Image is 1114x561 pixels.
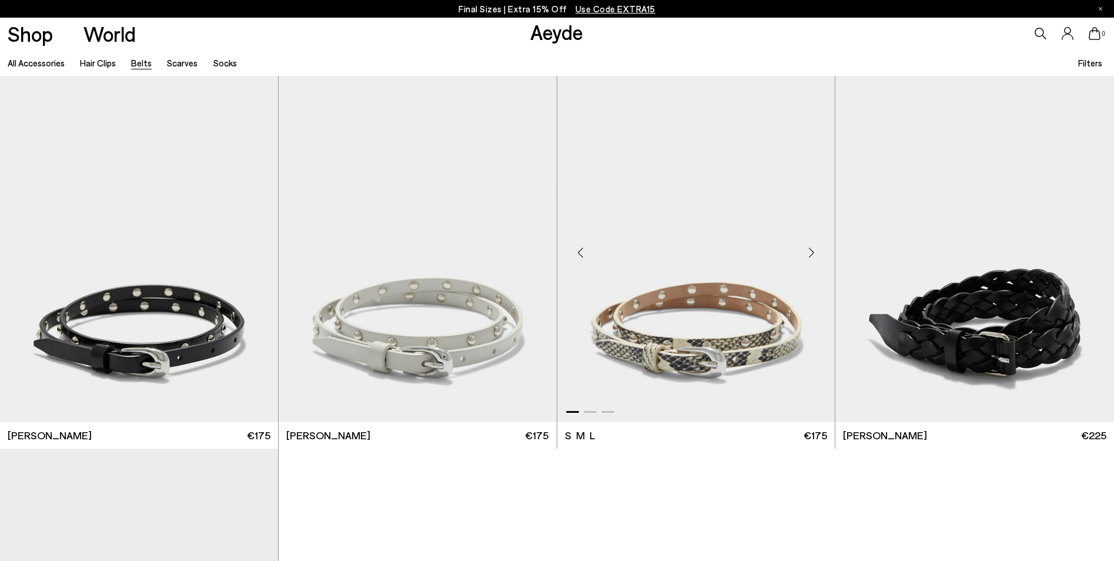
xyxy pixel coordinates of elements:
a: S M L €175 [557,422,835,449]
a: Hair Clips [80,58,116,68]
a: Scarves [167,58,198,68]
a: Next slide Previous slide [557,73,835,422]
a: [PERSON_NAME] €225 [835,422,1114,449]
span: Navigate to /collections/ss25-final-sizes [576,4,655,14]
img: Liam Studded Leather Belt [279,73,557,422]
span: €225 [1081,428,1106,443]
a: Shop [8,24,53,44]
a: Socks [213,58,237,68]
div: 1 / 3 [279,73,557,422]
span: €175 [525,428,548,443]
img: Liam Studded Leather Belt [557,73,835,422]
span: €175 [247,428,270,443]
a: All accessories [8,58,65,68]
div: Previous slide [563,235,598,270]
a: Next slide Previous slide [279,73,557,422]
span: [PERSON_NAME] [8,428,92,443]
span: [PERSON_NAME] [286,428,370,443]
span: €175 [804,428,827,443]
span: Filters [1078,58,1102,68]
a: World [83,24,136,44]
img: Knox Woven Leather Belt [835,73,1114,422]
ul: variant [565,428,595,443]
li: M [576,428,585,443]
li: S [565,428,571,443]
p: Final Sizes | Extra 15% Off [459,2,655,16]
a: [PERSON_NAME] €175 [279,422,557,449]
div: 1 / 3 [557,73,835,422]
span: 0 [1100,31,1106,37]
a: Aeyde [530,19,583,44]
span: [PERSON_NAME] [843,428,927,443]
li: L [590,428,595,443]
div: Next slide [794,235,829,270]
a: 0 [1089,27,1100,40]
a: Belts [131,58,152,68]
